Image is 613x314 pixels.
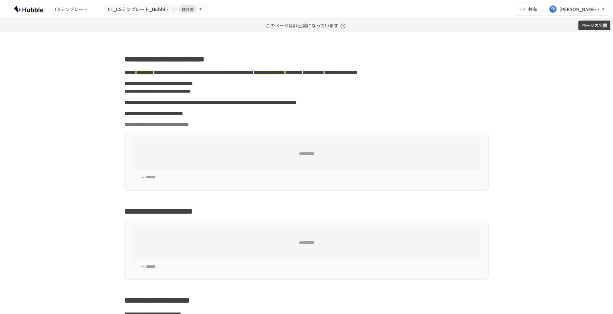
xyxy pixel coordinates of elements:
[104,3,208,16] button: 01_CSテンプレート_Hubble × 企業名 オンボーディングプロジェクト非公開
[266,19,348,32] p: このページは非公開になっています
[108,5,170,13] span: 01_CSテンプレート_Hubble × 企業名 オンボーディングプロジェクト
[528,6,537,13] span: 共有
[545,3,610,16] button: [PERSON_NAME][EMAIL_ADDRESS][PERSON_NAME][DOMAIN_NAME]
[8,4,50,14] img: HzDRNkGCf7KYO4GfwKnzITak6oVsp5RHeZBEM1dQFiQ
[55,6,88,13] div: CSテンプレート
[515,3,542,16] button: 共有
[179,6,196,13] span: 非公開
[578,21,610,31] button: ページの公開
[559,5,600,13] div: [PERSON_NAME][EMAIL_ADDRESS][PERSON_NAME][DOMAIN_NAME]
